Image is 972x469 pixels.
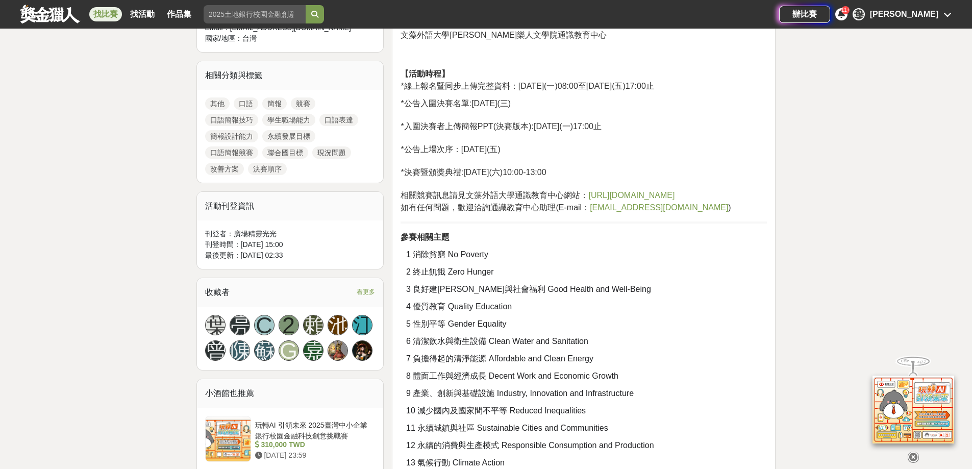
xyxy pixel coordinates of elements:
div: 310,000 TWD [255,439,371,450]
strong: 參賽相關主題 [401,233,450,241]
span: 9 產業、創新與基礎設施 Industry, Innovation and Infrastructure [406,389,634,398]
span: 10 減少國內及國家間不平等 Reduced Inequalities [406,406,586,415]
span: 國家/地區： [205,34,243,42]
div: 刊登時間： [DATE] 15:00 [205,239,376,250]
span: 8 體面工作與經濟成長 Decent Work and Economic Growth [406,372,618,380]
span: 看更多 [357,286,375,298]
span: *線上報名暨同步上傳完整資料：[DATE](一)08:00至[DATE](五)17:00止 [401,82,654,90]
div: 活動刊登資訊 [197,192,384,220]
a: 蘇 [254,340,275,361]
a: 其他 [205,97,230,110]
a: 找活動 [126,7,159,21]
img: d2146d9a-e6f6-4337-9592-8cefde37ba6b.png [873,376,954,443]
span: ) [728,203,731,212]
span: *入圍決賽者上傳簡報PPT(決賽版本):[DATE](一)17:00止 [401,122,602,131]
div: 小酒館也推薦 [197,379,384,408]
a: 亮 [230,315,250,335]
div: 刊登者： 廣場精靈光光 [205,229,376,239]
div: [DATE] 23:59 [255,450,371,461]
a: [URL][DOMAIN_NAME] [588,191,675,200]
a: 找比賽 [89,7,122,21]
a: 曾 [205,340,226,361]
span: 13 氣候行動 Climate Action [406,458,505,467]
span: 文藻外語大學[PERSON_NAME]樂人文學院通識教育中心 [401,31,607,39]
span: 11 永續城鎮與社區 Sustainable Cities and Communities [406,424,608,432]
div: 玩轉AI 引領未來 2025臺灣中小企業銀行校園金融科技創意挑戰賽 [255,420,371,439]
span: 收藏者 [205,288,230,297]
strong: 【活動時程】 [401,69,450,78]
a: 簡報 [262,97,287,110]
span: *決賽暨頒獎典禮:[DATE](六)10:00-13:00 [401,168,546,177]
div: [PERSON_NAME] [870,8,938,20]
span: 5 性別平等 Gender Equality [406,319,507,328]
a: 改善方案 [205,163,244,175]
img: Avatar [353,341,372,360]
a: 玩轉AI 引領未來 2025臺灣中小企業銀行校園金融科技創意挑戰賽 310,000 TWD [DATE] 23:59 [205,416,376,462]
a: 池 [328,315,348,335]
a: 口語簡報競賽 [205,146,258,159]
a: 江 [352,315,372,335]
span: 1 消除貧窮 No Poverty [406,250,488,259]
div: 相關分類與標籤 [197,61,384,90]
span: 12 永續的消費與生產模式 Responsible Consumption and Production [406,441,654,450]
a: 口語 [234,97,258,110]
img: Avatar [328,341,347,360]
span: 台灣 [242,34,257,42]
span: *公告入圍決賽名單:[DATE](三) [401,99,511,108]
span: *公告上場次序：[DATE](五) [401,145,500,154]
a: G [279,340,299,361]
span: 3 良好建[PERSON_NAME]與社會福利 Good Health and Well-Being [406,285,651,293]
span: 2 終止飢餓 Zero Hunger [406,267,494,276]
a: 嘉 [303,340,323,361]
a: Avatar [352,340,372,361]
span: 11+ [841,7,850,13]
a: 葉 [205,315,226,335]
span: 如有任何問題，歡迎洽詢通識教育中心助理(E-mail： [401,203,590,212]
span: 6 清潔飲水與衛生設備 Clean Water and Sanitation [406,337,588,345]
a: 現況問題 [312,146,351,159]
span: 相關競賽訊息請見文藻外語大學通識教育中心網站： [401,191,588,200]
a: 2 [279,315,299,335]
a: 競賽 [291,97,315,110]
a: 永續發展目標 [262,130,315,142]
a: 作品集 [163,7,195,21]
a: 賴 [303,315,323,335]
div: 葉 [853,8,865,20]
a: 口語簡報技巧 [205,114,258,126]
a: 辦比賽 [779,6,830,23]
a: 口語表達 [319,114,358,126]
a: Avatar [328,340,348,361]
div: 最後更新： [DATE] 02:33 [205,250,376,261]
a: 陳 [230,340,250,361]
a: [EMAIL_ADDRESS][DOMAIN_NAME] [590,204,728,212]
span: 7 負擔得起的清淨能源 Affordable and Clean Energy [406,354,593,363]
a: 聯合國目標 [262,146,308,159]
span: [EMAIL_ADDRESS][DOMAIN_NAME] [590,203,728,212]
input: 2025土地銀行校園金融創意挑戰賽：從你出發 開啟智慧金融新頁 [204,5,306,23]
span: 4 優質教育 Quality Education [406,302,512,311]
a: 簡報設計能力 [205,130,258,142]
a: 學生職場能力 [262,114,315,126]
a: 決賽順序 [248,163,287,175]
a: C [254,315,275,335]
